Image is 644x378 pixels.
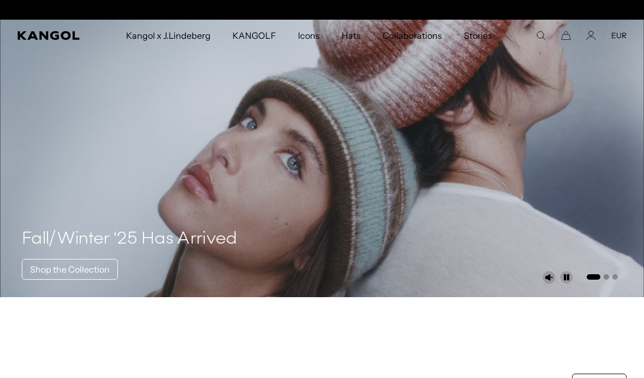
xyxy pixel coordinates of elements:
[115,20,222,51] a: Kangol x J.Lindeberg
[536,31,546,40] summary: Search here
[561,31,571,40] button: Cart
[331,20,372,51] a: Hats
[232,20,276,51] span: KANGOLF
[210,5,434,14] div: Announcement
[298,20,320,51] span: Icons
[453,20,503,51] a: Stories
[372,20,453,51] a: Collaborations
[126,20,211,51] span: Kangol x J.Lindeberg
[464,20,492,51] span: Stories
[587,274,600,280] button: Go to slide 1
[560,271,573,284] button: Pause
[383,20,442,51] span: Collaborations
[210,5,434,14] slideshow-component: Announcement bar
[612,274,618,280] button: Go to slide 3
[222,20,287,51] a: KANGOLF
[210,5,434,14] div: 1 of 2
[342,20,361,51] span: Hats
[17,31,82,40] a: Kangol
[287,20,331,51] a: Icons
[604,274,609,280] button: Go to slide 2
[22,259,118,280] a: Shop the Collection
[611,31,627,40] button: EUR
[542,271,556,284] button: Unmute
[22,228,237,250] h4: Fall/Winter ‘25 Has Arrived
[586,272,618,281] ul: Select a slide to show
[586,31,596,40] a: Account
